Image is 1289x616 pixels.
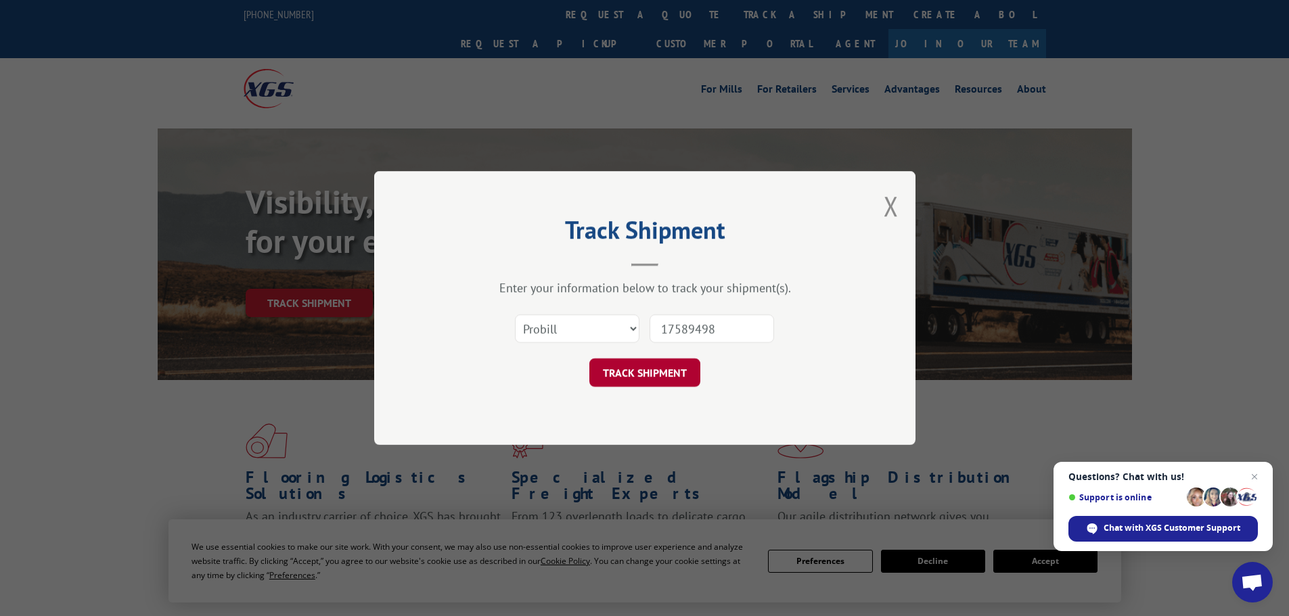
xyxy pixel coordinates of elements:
[1104,522,1240,534] span: Chat with XGS Customer Support
[650,314,774,343] input: Number(s)
[442,220,848,246] h2: Track Shipment
[442,280,848,295] div: Enter your information below to track your shipment(s).
[1068,516,1258,542] span: Chat with XGS Customer Support
[1232,562,1273,602] a: Open chat
[1068,471,1258,482] span: Questions? Chat with us!
[589,358,700,387] button: TRACK SHIPMENT
[1068,492,1182,502] span: Support is online
[884,188,899,224] button: Close modal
